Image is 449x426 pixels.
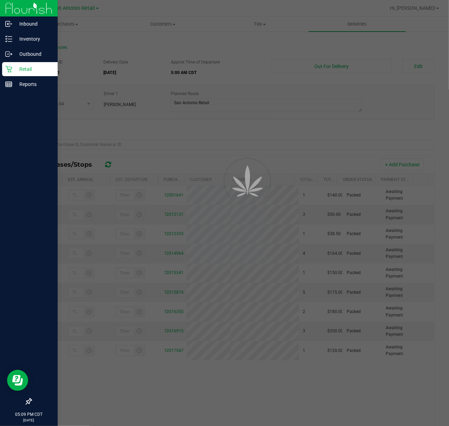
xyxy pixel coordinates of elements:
p: Inventory [12,35,54,43]
p: [DATE] [3,418,54,423]
inline-svg: Outbound [5,51,12,58]
inline-svg: Inventory [5,35,12,42]
p: Reports [12,80,54,88]
iframe: Resource center [7,370,28,391]
p: 05:09 PM CDT [3,411,54,418]
inline-svg: Inbound [5,20,12,27]
inline-svg: Retail [5,66,12,73]
p: Retail [12,65,54,73]
p: Outbound [12,50,54,58]
p: Inbound [12,20,54,28]
inline-svg: Reports [5,81,12,88]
